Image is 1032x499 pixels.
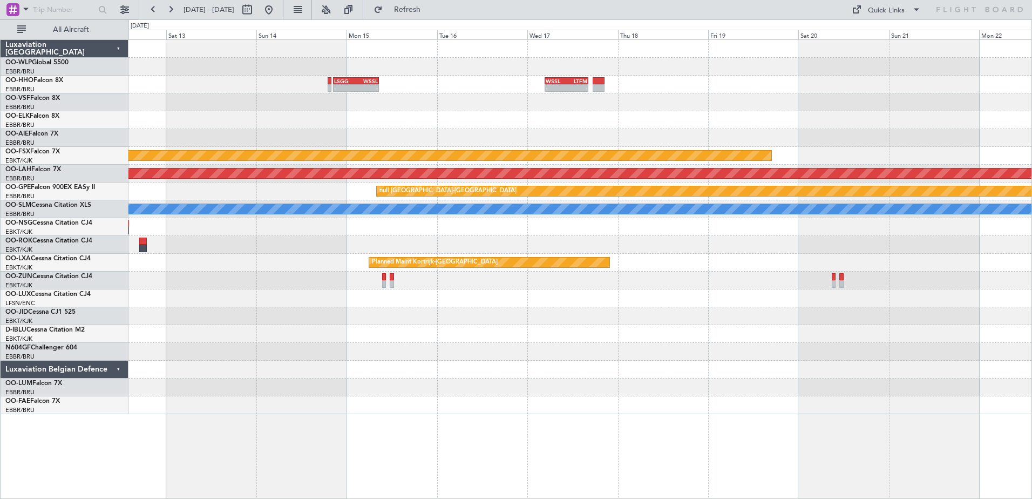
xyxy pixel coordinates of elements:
span: D-IBLU [5,327,26,333]
a: EBBR/BRU [5,139,35,147]
div: null [GEOGRAPHIC_DATA]-[GEOGRAPHIC_DATA] [379,183,517,199]
a: OO-FAEFalcon 7X [5,398,60,404]
div: Fri 19 [708,30,798,39]
a: OO-LXACessna Citation CJ4 [5,255,91,262]
a: OO-NSGCessna Citation CJ4 [5,220,92,226]
div: Sat 20 [798,30,888,39]
a: OO-ELKFalcon 8X [5,113,59,119]
a: OO-JIDCessna CJ1 525 [5,309,76,315]
a: EBKT/KJK [5,228,32,236]
span: N604GF [5,345,31,351]
div: - [356,85,378,91]
a: EBBR/BRU [5,388,35,396]
span: OO-GPE [5,184,31,191]
span: OO-LUM [5,380,32,387]
div: WSSL [546,78,567,84]
a: EBBR/BRU [5,68,35,76]
a: OO-SLMCessna Citation XLS [5,202,91,208]
div: WSSL [356,78,378,84]
a: EBBR/BRU [5,85,35,93]
a: EBBR/BRU [5,210,35,218]
input: Trip Number [33,2,95,18]
a: LFSN/ENC [5,299,35,307]
a: OO-LAHFalcon 7X [5,166,61,173]
div: Planned Maint Kortrijk-[GEOGRAPHIC_DATA] [372,254,498,271]
span: OO-FAE [5,398,30,404]
a: OO-GPEFalcon 900EX EASy II [5,184,95,191]
span: OO-NSG [5,220,32,226]
a: N604GFChallenger 604 [5,345,77,351]
span: All Aircraft [28,26,114,33]
div: Sat 13 [166,30,256,39]
div: Mon 15 [347,30,437,39]
div: Sun 21 [889,30,979,39]
span: OO-ROK [5,238,32,244]
a: OO-AIEFalcon 7X [5,131,58,137]
span: OO-VSF [5,95,30,102]
a: EBBR/BRU [5,192,35,200]
div: Wed 17 [527,30,617,39]
span: OO-LXA [5,255,31,262]
a: OO-ROKCessna Citation CJ4 [5,238,92,244]
button: Quick Links [846,1,926,18]
a: D-IBLUCessna Citation M2 [5,327,85,333]
a: OO-FSXFalcon 7X [5,149,60,155]
a: EBBR/BRU [5,103,35,111]
a: EBKT/KJK [5,264,32,272]
div: LSGG [334,78,356,84]
div: LTFM [566,78,587,84]
span: OO-WLP [5,59,32,66]
a: OO-LUMFalcon 7X [5,380,62,387]
span: OO-LAH [5,166,31,173]
a: EBKT/KJK [5,157,32,165]
a: OO-WLPGlobal 5500 [5,59,69,66]
a: OO-ZUNCessna Citation CJ4 [5,273,92,280]
div: Thu 18 [618,30,708,39]
span: OO-SLM [5,202,31,208]
span: [DATE] - [DATE] [184,5,234,15]
div: Quick Links [868,5,905,16]
a: EBKT/KJK [5,335,32,343]
span: OO-HHO [5,77,33,84]
span: OO-ZUN [5,273,32,280]
a: EBBR/BRU [5,406,35,414]
div: [DATE] [131,22,149,31]
span: OO-JID [5,309,28,315]
div: - [546,85,567,91]
a: EBBR/BRU [5,121,35,129]
a: EBKT/KJK [5,317,32,325]
div: - [334,85,356,91]
a: EBBR/BRU [5,174,35,183]
span: OO-FSX [5,149,30,155]
a: EBBR/BRU [5,353,35,361]
a: OO-LUXCessna Citation CJ4 [5,291,91,298]
span: Refresh [385,6,430,14]
div: Sun 14 [256,30,347,39]
div: - [566,85,587,91]
a: EBKT/KJK [5,281,32,289]
button: Refresh [369,1,433,18]
span: OO-AIE [5,131,29,137]
span: OO-LUX [5,291,31,298]
a: EBKT/KJK [5,246,32,254]
div: Tue 16 [437,30,527,39]
a: OO-VSFFalcon 8X [5,95,60,102]
span: OO-ELK [5,113,30,119]
a: OO-HHOFalcon 8X [5,77,63,84]
button: All Aircraft [12,21,117,38]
